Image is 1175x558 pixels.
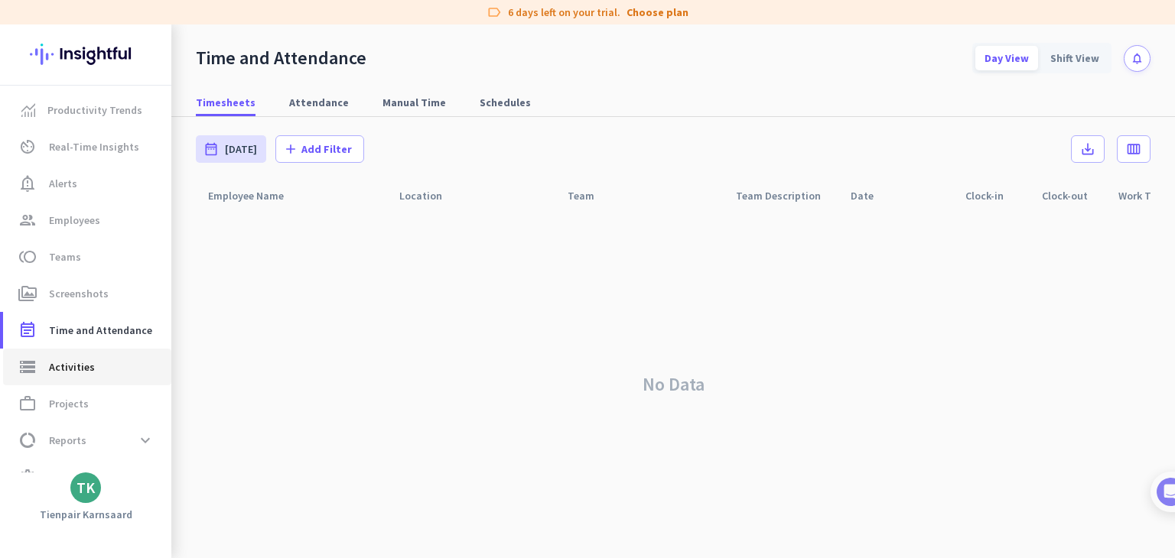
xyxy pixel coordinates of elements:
span: Add Filter [301,141,352,157]
a: groupEmployees [3,202,171,238]
img: Insightful logo [30,24,142,84]
a: event_noteTime and Attendance [3,312,171,349]
i: perm_media [18,284,37,303]
div: Time and Attendance [196,47,366,70]
i: storage [18,358,37,376]
a: tollTeams [3,238,171,275]
a: perm_mediaScreenshots [3,275,171,312]
div: Date [851,185,892,206]
div: Clock-out [1030,181,1106,210]
span: Teams [49,248,81,266]
span: Screenshots [49,284,109,303]
span: Alerts [49,174,77,193]
i: notifications [1131,52,1144,65]
a: data_usageReportsexpand_more [3,422,171,459]
span: [DATE] [225,141,257,157]
i: save_alt [1080,141,1095,157]
a: storageActivities [3,349,171,385]
a: Choose plan [627,5,688,20]
i: calendar_view_week [1126,141,1141,157]
i: add [283,141,298,157]
i: label [487,5,502,20]
button: notifications [1124,45,1151,72]
button: addAdd Filter [275,135,364,163]
i: notification_important [18,174,37,193]
i: settings [18,468,37,486]
div: Day View [975,46,1038,70]
span: Employees [49,211,100,229]
span: Timesheets [196,95,256,110]
a: av_timerReal-Time Insights [3,128,171,165]
i: work_outline [18,394,37,413]
i: group [18,211,37,229]
i: toll [18,248,37,266]
a: settingsSettings [3,459,171,495]
i: av_timer [18,138,37,156]
span: Manual Time [382,95,446,110]
button: expand_more [132,427,159,454]
span: Productivity Trends [47,101,142,119]
div: Team [555,181,724,210]
a: notification_importantAlerts [3,165,171,202]
i: date_range [203,141,219,157]
div: Location [387,181,555,210]
div: Employee Name [196,181,387,210]
span: Reports [49,431,86,449]
span: Attendance [289,95,349,110]
a: menu-itemProductivity Trends [3,92,171,128]
i: data_usage [18,431,37,449]
img: menu-item [21,103,35,117]
div: No Data [196,210,1151,558]
button: save_alt [1071,135,1105,163]
a: work_outlineProjects [3,385,171,422]
div: Team Description [724,181,838,210]
span: Schedules [480,95,531,110]
button: calendar_view_week [1117,135,1151,163]
div: Clock-in [965,185,1022,206]
span: Time and Attendance [49,321,152,339]
span: Settings [49,468,90,486]
div: TK [76,480,95,495]
span: Activities [49,358,95,376]
span: Real-Time Insights [49,138,139,156]
div: Shift View [1041,46,1108,70]
span: Projects [49,394,89,413]
i: event_note [18,321,37,339]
